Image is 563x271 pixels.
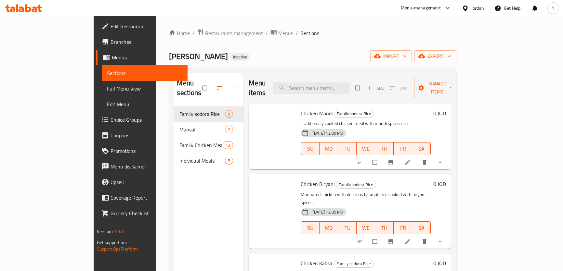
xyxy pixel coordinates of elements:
button: sort-choices [353,234,369,249]
span: Select to update [369,156,382,168]
span: Full Menu View [107,85,182,92]
span: 1.0.0 [114,227,124,236]
div: items [225,157,233,165]
div: Individual Meals5 [174,153,243,168]
a: Sections [102,65,188,81]
span: Y [552,5,555,12]
a: Upsell [96,174,188,190]
span: Select section first [386,83,414,93]
button: show more [433,234,449,249]
span: Chicken Biryani [301,179,334,189]
div: items [225,126,233,133]
span: SU [304,223,317,233]
span: Get support on: [97,238,127,247]
span: Menu disclaimer [111,163,182,170]
span: Menus [278,29,293,37]
button: TH [375,221,394,234]
input: search [273,82,350,94]
button: TH [375,142,394,155]
p: Traditionally cooked chicken meal with mandi spices rice [301,119,431,128]
span: Family sodora Rice [336,181,376,189]
span: TU [341,223,354,233]
span: WE [359,144,373,154]
span: Chicken Kabsa [301,258,332,268]
span: Sections [301,29,319,37]
div: Menu-management [401,4,441,12]
button: delete [417,155,433,169]
span: Manage items [419,80,455,96]
a: Edit menu item [404,238,412,245]
span: SU [304,144,317,154]
span: Individual Meals [179,157,225,165]
span: Edit Menu [107,100,182,108]
nav: breadcrumb [169,29,456,37]
span: Select all sections [199,82,212,94]
a: Support.OpsPlatform [97,245,138,253]
span: Promotions [111,147,182,155]
li: / [296,29,298,37]
li: / [192,29,195,37]
span: MO [322,223,335,233]
span: Inactive [230,54,250,60]
span: Upsell [111,178,182,186]
button: Add [365,83,386,93]
button: import [370,50,412,62]
div: Mansaf2 [174,122,243,137]
div: Inactive [230,53,250,61]
a: Menus [96,50,188,65]
span: FR [396,144,410,154]
a: Menu disclaimer [96,159,188,174]
button: MO [320,142,338,155]
button: SA [412,142,431,155]
svg: Show Choices [437,159,443,166]
div: items [225,110,233,118]
span: FR [396,223,410,233]
a: Promotions [96,143,188,159]
a: Coverage Report [96,190,188,205]
button: TU [338,221,357,234]
h2: Menu items [249,78,266,98]
span: WE [359,223,373,233]
button: SU [301,142,320,155]
p: Marinated chicken with delicious basmati rice cooked with biryani spices. [301,191,431,207]
span: SA [415,223,428,233]
span: TU [341,144,354,154]
span: Family sodora Rice [179,110,225,118]
span: TH [378,144,391,154]
span: Family sodora Rice [334,110,374,117]
button: FR [394,142,412,155]
span: Branches [111,38,182,46]
span: Coupons [111,131,182,139]
button: FR [394,221,412,234]
span: Restaurants management [205,29,263,37]
h2: Menu sections [177,78,203,98]
a: Edit Menu [102,96,188,112]
span: import [375,52,407,60]
h6: 0 JOD [433,179,446,189]
span: Add item [365,83,386,93]
button: MO [320,221,338,234]
button: show more [433,155,449,169]
span: [PERSON_NAME] [169,49,228,64]
a: Menus [270,29,293,37]
svg: Show Choices [437,238,443,245]
button: sort-choices [353,155,369,169]
span: Menus [112,54,182,61]
span: Edit Restaurant [111,22,182,30]
span: 8 [225,111,233,117]
a: Coupons [96,128,188,143]
span: [DATE] 12:00 PM [310,130,346,136]
button: Branch-specific-item [384,155,399,169]
span: Mansaf [179,126,225,133]
button: WE [357,221,375,234]
div: Jordan [471,5,484,12]
a: Branches [96,34,188,50]
a: Full Menu View [102,81,188,96]
span: 5 [225,158,233,164]
span: Sort sections [212,81,228,95]
span: export [420,52,451,60]
div: Family sodora Rice [334,260,374,268]
div: Family Chicken Meals12 [174,137,243,153]
span: Coverage Report [111,194,182,202]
